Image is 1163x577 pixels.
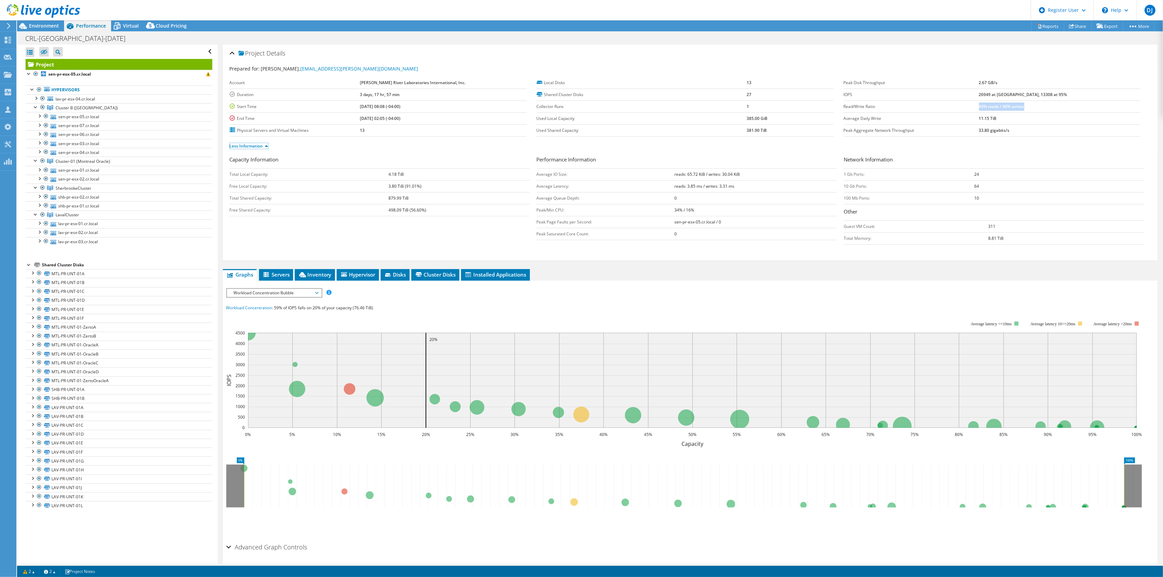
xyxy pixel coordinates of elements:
[26,201,212,210] a: shb-pr-esx-01.cr.local
[26,112,212,121] a: sen-pr-esx-05.cr.local
[988,235,1004,241] b: 8.81 TiB
[26,94,212,103] a: lav-pr-esx-04.cr.local
[360,92,400,97] b: 3 days, 17 hr, 57 min
[26,367,212,376] a: MTL-PR-UNT-01-OracleD
[230,65,260,72] label: Prepared for:
[1131,432,1142,437] text: 100%
[388,207,426,213] b: 498.09 TiB (56.60%)
[1088,432,1097,437] text: 95%
[555,432,563,437] text: 35%
[26,501,212,510] a: LAV-PR-UNT-01L
[26,296,212,305] a: MTL-PR-UNT-01D
[226,540,307,554] h2: Advanced Graph Controls
[26,323,212,331] a: MTL-PR-UNT-01-ZertoA
[866,432,874,437] text: 70%
[844,180,974,192] td: 10 Gb Ports:
[537,216,675,228] td: Peak Page Faults per Second:
[123,22,139,29] span: Virtual
[26,332,212,341] a: MTL-PR-UNT-01-ZertoB
[26,175,212,184] a: sen-pr-esx-02.cr.local
[1044,432,1052,437] text: 90%
[844,232,989,244] td: Total Memory:
[1091,21,1123,31] a: Export
[974,183,979,189] b: 64
[844,220,989,232] td: Guest VM Count:
[26,157,212,166] a: Cluster-01 (Montreal Oracle)
[230,289,318,297] span: Workload Concentration Bubble
[747,127,767,133] b: 381.90 TiB
[274,305,373,311] span: 59% of IOPS falls on 20% of your capacity (76.46 TiB)
[26,130,212,139] a: sen-pr-esx-06.cr.local
[235,330,245,336] text: 4500
[747,104,749,109] b: 1
[988,223,995,229] b: 311
[289,432,295,437] text: 5%
[1031,21,1064,31] a: Reports
[844,91,979,98] label: IOPS
[466,432,474,437] text: 25%
[230,180,389,192] td: Free Local Capacity:
[156,22,187,29] span: Cloud Pricing
[733,432,741,437] text: 55%
[26,394,212,403] a: SHB-PR-UNT-01B
[1064,21,1092,31] a: Share
[26,403,212,412] a: LAV-PR-UNT-01A
[537,91,747,98] label: Shared Cluster Disks
[26,305,212,314] a: MTL-PR-UNT-01E
[26,483,212,492] a: LAV-PR-UNT-01J
[844,208,1144,217] h3: Other
[537,192,675,204] td: Average Queue Depth:
[429,337,438,342] text: 20%
[1102,7,1108,13] svg: \n
[56,185,91,191] span: SherbrookeCluster
[537,127,747,134] label: Used Shared Capacity
[537,115,747,122] label: Used Local Capacity
[674,171,740,177] b: reads: 65.72 KiB / writes: 30.04 KiB
[747,92,751,97] b: 27
[26,166,212,175] a: sen-pr-esx-01.cr.local
[26,314,212,323] a: MTL-PR-UNT-01F
[1030,322,1075,326] tspan: Average latency 10<=20ms
[26,385,212,394] a: SHB-PR-UNT-01A
[974,171,979,177] b: 24
[674,183,734,189] b: reads: 3.85 ms / writes: 3.31 ms
[464,271,526,278] span: Installed Applications
[26,358,212,367] a: MTL-PR-UNT-01-OracleC
[26,439,212,448] a: LAV-PR-UNT-01E
[226,271,253,278] span: Graphs
[230,115,360,122] label: End Time
[230,168,389,180] td: Total Local Capacity:
[26,492,212,501] a: LAV-PR-UNT-01K
[971,322,1012,326] tspan: Average latency <=10ms
[415,271,456,278] span: Cluster Disks
[844,103,979,110] label: Read/Write Ratio
[979,92,1067,97] b: 26949 at [GEOGRAPHIC_DATA], 13308 at 95%
[26,421,212,430] a: LAV-PR-UNT-01C
[235,362,245,368] text: 3000
[230,91,360,98] label: Duration
[301,65,418,72] a: [EMAIL_ADDRESS][PERSON_NAME][DOMAIN_NAME]
[688,432,697,437] text: 50%
[26,287,212,296] a: MTL-PR-UNT-01C
[26,192,212,201] a: shb-pr-esx-02.cr.local
[56,105,118,111] span: Cluster B ([GEOGRAPHIC_DATA])
[844,192,974,204] td: 100 Mb Ports:
[230,204,389,216] td: Free Shared Capacity:
[235,341,245,346] text: 4000
[26,448,212,456] a: LAV-PR-UNT-01F
[226,305,273,311] span: Workload Concentration:
[26,341,212,349] a: MTL-PR-UNT-01-OracleA
[910,432,919,437] text: 75%
[26,237,212,246] a: lav-pr-esx-03.cr.local
[18,567,40,576] a: 2
[1123,21,1154,31] a: More
[26,349,212,358] a: MTL-PR-UNT-01-OracleB
[384,271,406,278] span: Disks
[674,207,694,213] b: 34% / 16%
[747,80,751,85] b: 13
[360,115,400,121] b: [DATE] 02:05 (-04:00)
[674,219,721,225] b: sen-pr-esx-05.cr.local / 0
[388,171,404,177] b: 4.18 TiB
[26,184,212,192] a: SherbrookeCluster
[388,195,409,201] b: 879.99 TiB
